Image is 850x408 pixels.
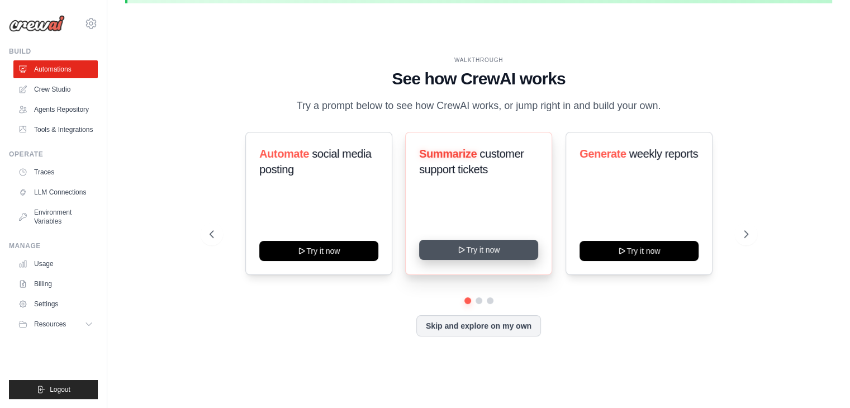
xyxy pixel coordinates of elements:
[13,315,98,333] button: Resources
[9,15,65,32] img: Logo
[13,275,98,293] a: Billing
[291,98,667,114] p: Try a prompt below to see how CrewAI works, or jump right in and build your own.
[580,148,626,160] span: Generate
[419,148,477,160] span: Summarize
[259,148,309,160] span: Automate
[34,320,66,329] span: Resources
[13,163,98,181] a: Traces
[13,183,98,201] a: LLM Connections
[13,101,98,118] a: Agents Repository
[259,148,372,175] span: social media posting
[13,121,98,139] a: Tools & Integrations
[13,255,98,273] a: Usage
[580,241,699,261] button: Try it now
[210,56,748,64] div: WALKTHROUGH
[9,241,98,250] div: Manage
[9,380,98,399] button: Logout
[9,47,98,56] div: Build
[13,60,98,78] a: Automations
[794,354,850,408] iframe: Chat Widget
[419,240,538,260] button: Try it now
[9,150,98,159] div: Operate
[50,385,70,394] span: Logout
[629,148,698,160] span: weekly reports
[13,80,98,98] a: Crew Studio
[210,69,748,89] h1: See how CrewAI works
[416,315,541,336] button: Skip and explore on my own
[13,295,98,313] a: Settings
[259,241,378,261] button: Try it now
[13,203,98,230] a: Environment Variables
